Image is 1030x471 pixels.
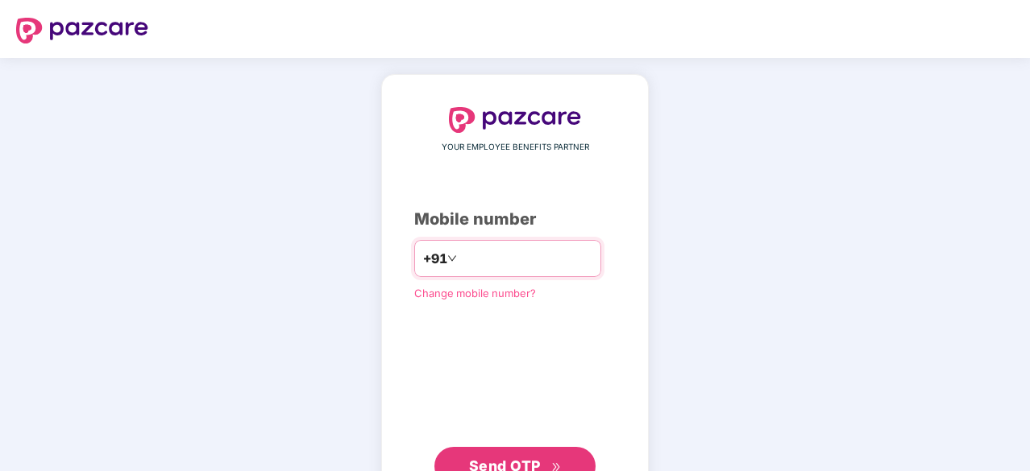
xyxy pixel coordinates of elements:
div: Mobile number [414,207,616,232]
span: YOUR EMPLOYEE BENEFITS PARTNER [442,141,589,154]
img: logo [449,107,581,133]
a: Change mobile number? [414,287,536,300]
span: down [447,254,457,263]
img: logo [16,18,148,43]
span: +91 [423,249,447,269]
